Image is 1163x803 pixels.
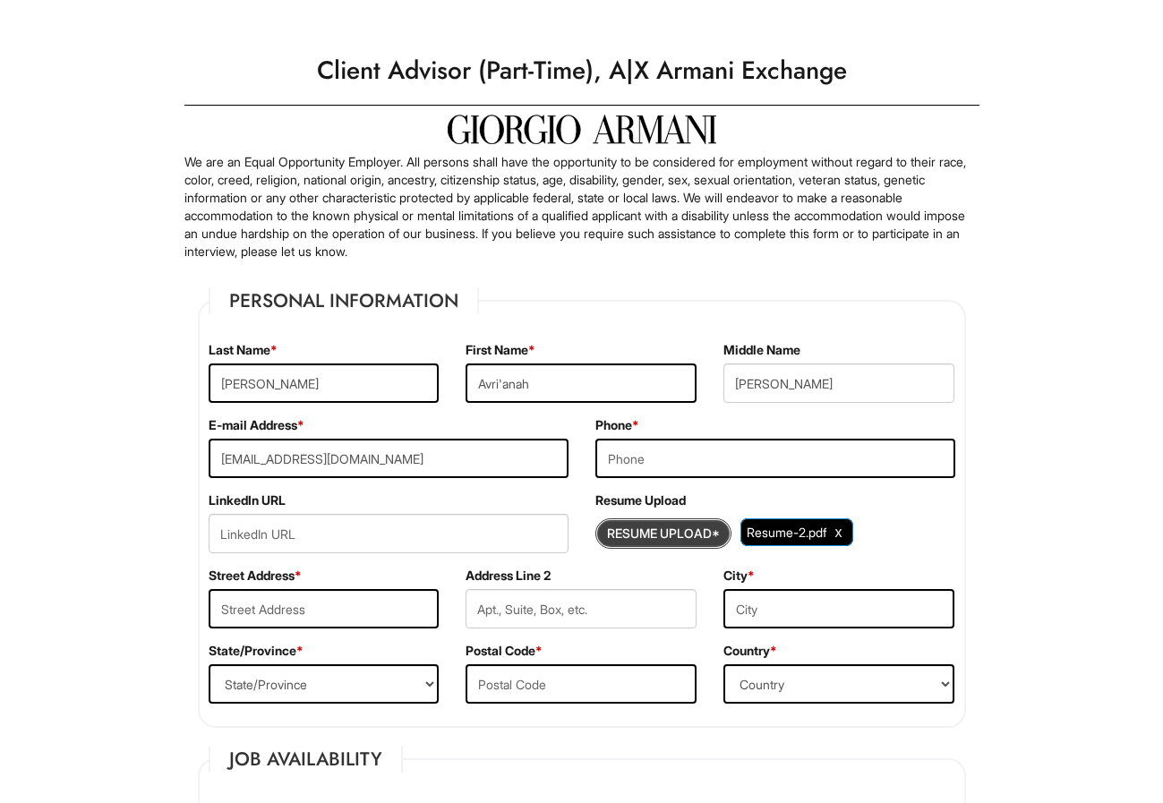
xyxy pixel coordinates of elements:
[209,416,304,434] label: E-mail Address
[209,567,302,585] label: Street Address
[209,491,286,509] label: LinkedIn URL
[209,746,403,773] legend: Job Availability
[466,589,697,628] input: Apt., Suite, Box, etc.
[723,341,800,359] label: Middle Name
[723,664,954,704] select: Country
[209,589,440,628] input: Street Address
[595,416,639,434] label: Phone
[747,525,826,540] span: Resume-2.pdf
[209,642,304,660] label: State/Province
[209,287,479,314] legend: Personal Information
[723,642,777,660] label: Country
[595,518,731,549] button: Resume Upload*Resume Upload*
[209,341,278,359] label: Last Name
[209,664,440,704] select: State/Province
[723,589,954,628] input: City
[448,115,716,144] img: Giorgio Armani
[466,567,551,585] label: Address Line 2
[184,153,979,261] p: We are an Equal Opportunity Employer. All persons shall have the opportunity to be considered for...
[466,341,535,359] label: First Name
[209,514,569,553] input: LinkedIn URL
[209,363,440,403] input: Last Name
[723,363,954,403] input: Middle Name
[831,520,847,544] a: Clear Uploaded File
[466,363,697,403] input: First Name
[209,439,569,478] input: E-mail Address
[466,664,697,704] input: Postal Code
[175,46,988,96] h1: Client Advisor (Part-Time), A|X Armani Exchange
[595,439,955,478] input: Phone
[723,567,755,585] label: City
[466,642,543,660] label: Postal Code
[595,491,686,509] label: Resume Upload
